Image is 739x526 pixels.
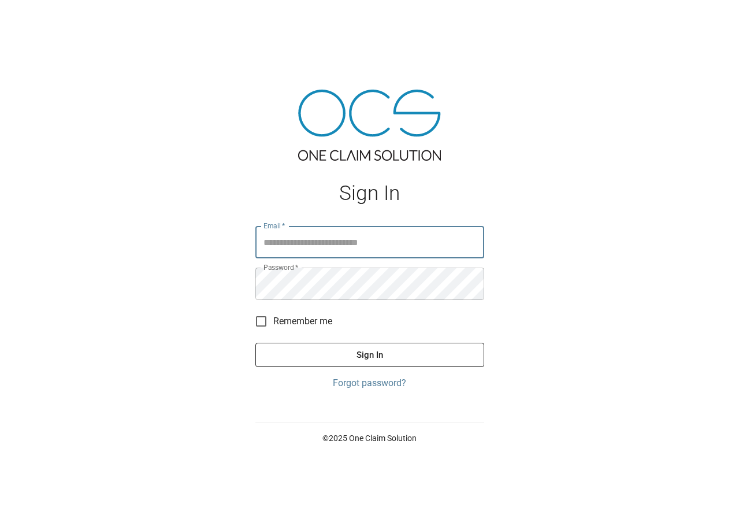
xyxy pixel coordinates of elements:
[255,343,484,367] button: Sign In
[263,221,285,231] label: Email
[298,90,441,161] img: ocs-logo-tra.png
[273,314,332,328] span: Remember me
[255,432,484,444] p: © 2025 One Claim Solution
[255,376,484,390] a: Forgot password?
[263,262,298,272] label: Password
[255,181,484,205] h1: Sign In
[14,7,60,30] img: ocs-logo-white-transparent.png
